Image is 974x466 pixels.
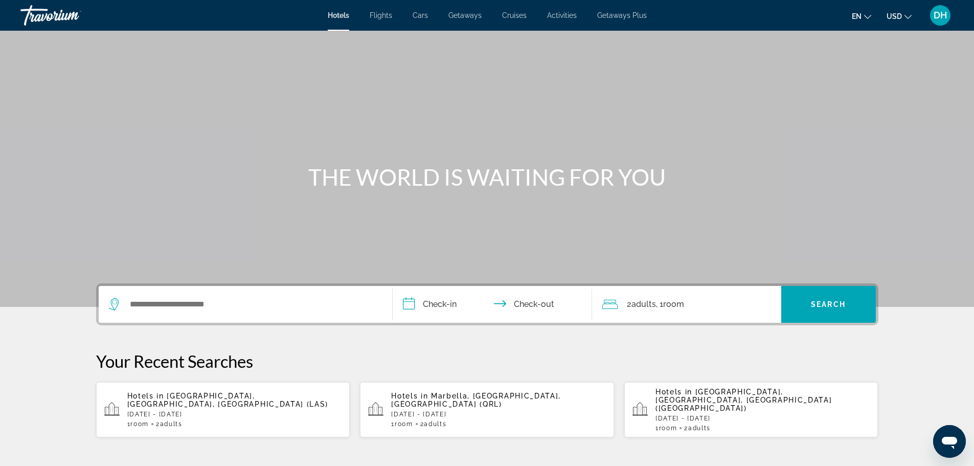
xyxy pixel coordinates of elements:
span: 1 [127,420,149,428]
span: 1 [655,425,677,432]
span: [GEOGRAPHIC_DATA], [GEOGRAPHIC_DATA], [GEOGRAPHIC_DATA] (LAS) [127,392,329,408]
a: Flights [370,11,392,19]
span: Adults [160,420,183,428]
a: Getaways [448,11,482,19]
span: en [852,12,862,20]
button: Change language [852,9,871,24]
button: Check in and out dates [393,286,592,323]
span: 2 [156,420,183,428]
button: User Menu [927,5,954,26]
iframe: Button to launch messaging window [933,425,966,458]
span: 2 [684,425,711,432]
span: , 1 [656,297,684,312]
p: Your Recent Searches [96,351,878,371]
button: Travelers: 2 adults, 0 children [592,286,781,323]
span: Room [659,425,677,432]
button: Hotels in [GEOGRAPHIC_DATA], [GEOGRAPHIC_DATA], [GEOGRAPHIC_DATA] (LAS)[DATE] - [DATE]1Room2Adults [96,382,350,438]
a: Travorium [20,2,123,29]
p: [DATE] - [DATE] [655,415,870,422]
span: 2 [627,297,656,312]
button: Hotels in [GEOGRAPHIC_DATA], [GEOGRAPHIC_DATA], [GEOGRAPHIC_DATA] ([GEOGRAPHIC_DATA])[DATE] - [DA... [624,382,878,438]
span: Adults [688,425,711,432]
button: Search [781,286,876,323]
a: Getaways Plus [597,11,647,19]
span: USD [887,12,902,20]
span: Adults [631,299,656,309]
span: 1 [391,420,413,428]
span: Hotels in [127,392,164,400]
span: Hotels in [391,392,428,400]
span: Room [663,299,684,309]
a: Activities [547,11,577,19]
div: Search widget [99,286,876,323]
span: Search [811,300,846,308]
span: Room [130,420,149,428]
a: Cars [413,11,428,19]
span: [GEOGRAPHIC_DATA], [GEOGRAPHIC_DATA], [GEOGRAPHIC_DATA] ([GEOGRAPHIC_DATA]) [655,388,832,412]
a: Hotels [328,11,349,19]
span: DH [934,10,947,20]
span: Room [395,420,413,428]
p: [DATE] - [DATE] [391,411,606,418]
button: Change currency [887,9,912,24]
a: Cruises [502,11,527,19]
span: Adults [424,420,446,428]
h1: THE WORLD IS WAITING FOR YOU [296,164,679,190]
span: 2 [420,420,447,428]
p: [DATE] - [DATE] [127,411,342,418]
button: Hotels in Marbella, [GEOGRAPHIC_DATA], [GEOGRAPHIC_DATA] (QRL)[DATE] - [DATE]1Room2Adults [360,382,614,438]
span: Hotels in [655,388,692,396]
span: Marbella, [GEOGRAPHIC_DATA], [GEOGRAPHIC_DATA] (QRL) [391,392,561,408]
